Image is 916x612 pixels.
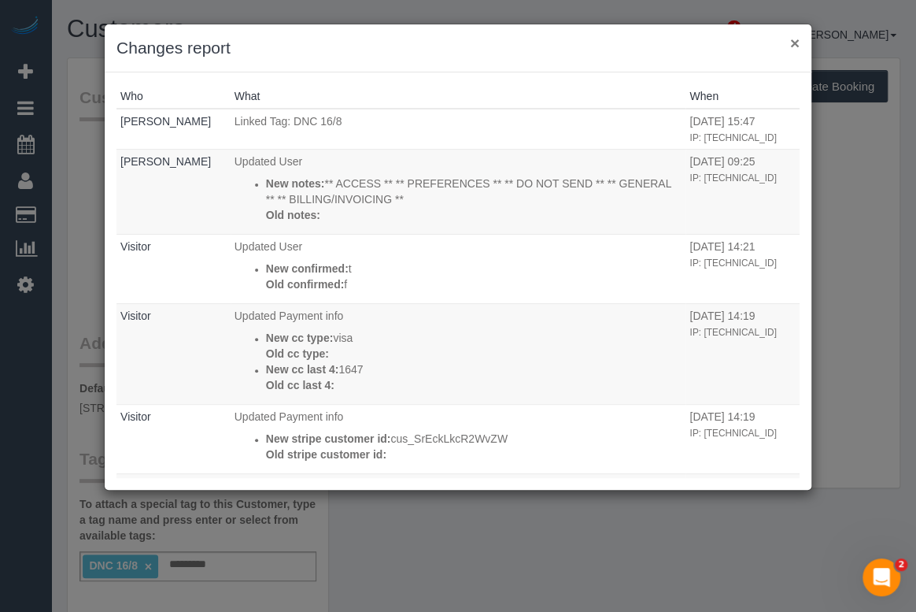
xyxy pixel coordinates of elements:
[685,149,800,234] td: When
[231,109,686,149] td: What
[235,410,344,423] span: Updated Payment info
[266,261,682,276] p: t
[266,432,391,445] strong: New stripe customer id:
[235,240,302,253] span: Updated User
[116,303,231,404] td: Who
[231,404,686,473] td: What
[120,240,151,253] a: Visitor
[116,84,231,109] th: Who
[266,379,334,391] strong: Old cc last 4:
[689,428,776,439] small: IP: [TECHNICAL_ID]
[266,448,386,461] strong: Old stripe customer id:
[685,303,800,404] td: When
[689,132,776,143] small: IP: [TECHNICAL_ID]
[685,109,800,149] td: When
[266,362,682,377] p: 1647
[231,303,686,404] td: What
[116,109,231,149] td: Who
[266,276,682,292] p: f
[266,278,345,291] strong: Old confirmed:
[235,310,344,322] span: Updated Payment info
[685,473,800,514] td: When
[266,363,339,376] strong: New cc last 4:
[790,35,800,51] button: ×
[266,209,320,221] strong: Old notes:
[689,172,776,184] small: IP: [TECHNICAL_ID]
[231,84,686,109] th: What
[266,330,682,346] p: visa
[120,115,211,128] a: [PERSON_NAME]
[116,36,800,60] h3: Changes report
[231,149,686,234] td: What
[862,558,900,596] iframe: Intercom live chat
[120,410,151,423] a: Visitor
[235,155,302,168] span: Updated User
[235,115,342,128] span: Linked Tag: DNC 16/8
[685,234,800,303] td: When
[105,24,811,490] sui-modal: Changes report
[895,558,907,571] span: 2
[685,84,800,109] th: When
[266,431,682,447] p: cus_SrEckLkcR2WvZW
[116,473,231,514] td: Who
[266,347,329,360] strong: Old cc type:
[231,234,686,303] td: What
[120,155,211,168] a: [PERSON_NAME]
[685,404,800,473] td: When
[116,404,231,473] td: Who
[266,177,325,190] strong: New notes:
[120,310,151,322] a: Visitor
[266,332,334,344] strong: New cc type:
[266,262,349,275] strong: New confirmed:
[116,234,231,303] td: Who
[116,149,231,234] td: Who
[231,473,686,514] td: What
[689,327,776,338] small: IP: [TECHNICAL_ID]
[689,258,776,269] small: IP: [TECHNICAL_ID]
